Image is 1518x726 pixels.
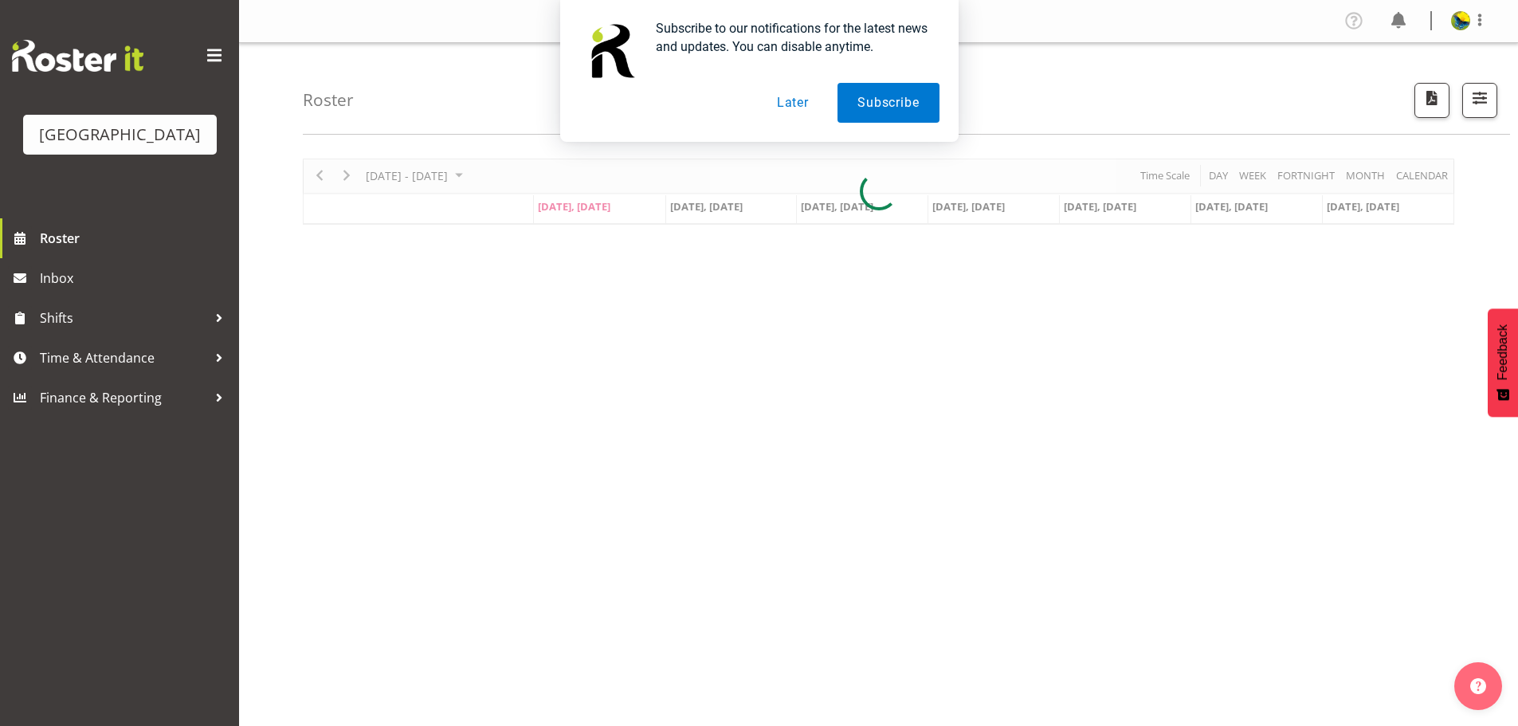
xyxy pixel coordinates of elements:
button: Subscribe [837,83,939,123]
img: help-xxl-2.png [1470,678,1486,694]
div: Subscribe to our notifications for the latest news and updates. You can disable anytime. [643,19,939,56]
span: Roster [40,226,231,250]
img: notification icon [579,19,643,83]
button: Later [757,83,829,123]
span: Finance & Reporting [40,386,207,410]
span: Time & Attendance [40,346,207,370]
span: Shifts [40,306,207,330]
span: Inbox [40,266,231,290]
span: Feedback [1496,324,1510,380]
button: Feedback - Show survey [1488,308,1518,417]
